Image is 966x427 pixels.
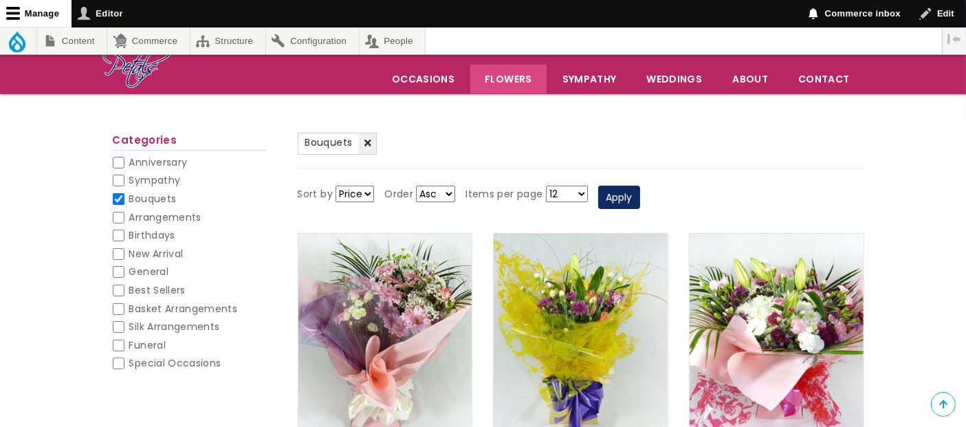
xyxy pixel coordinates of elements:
[129,302,238,316] span: Basket Arrangements
[113,134,266,151] h2: Categories
[129,228,175,242] span: Birthdays
[190,28,265,54] a: Structure
[718,65,782,94] a: About
[360,28,426,54] a: People
[377,65,469,94] span: Occasions
[266,28,359,54] a: Configuration
[37,28,107,54] a: Content
[384,186,413,203] label: Order
[129,155,188,169] span: Anniversary
[298,133,377,155] a: Bouquets
[129,192,177,206] span: Bouquets
[129,265,168,278] span: General
[129,320,220,333] span: Silk Arrangements
[784,65,864,94] a: Contact
[129,173,181,187] span: Sympathy
[305,135,353,149] span: Bouquets
[129,356,221,370] span: Special Occasions
[102,43,173,91] img: Home
[465,186,542,203] label: Items per page
[943,28,966,51] button: Vertical orientation
[598,186,640,209] button: Apply
[129,247,184,261] span: New Arrival
[470,65,546,94] a: Flowers
[632,65,716,94] span: Weddings
[129,283,186,297] span: Best Sellers
[107,28,189,54] a: Commerce
[129,210,201,224] span: Arrangements
[298,186,333,203] label: Sort by
[548,65,631,94] a: Sympathy
[129,338,166,352] span: Funeral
